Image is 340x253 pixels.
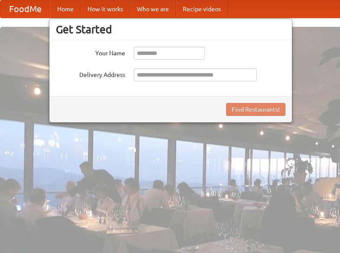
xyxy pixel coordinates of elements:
[56,47,125,58] label: Your Name
[81,0,130,18] a: How it works
[226,103,285,116] button: Find Restaurants!
[176,0,228,18] a: Recipe videos
[50,0,81,18] a: Home
[0,0,50,18] a: FoodMe
[56,23,285,36] h3: Get Started
[130,0,176,18] a: Who we are
[56,68,125,79] label: Delivery Address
